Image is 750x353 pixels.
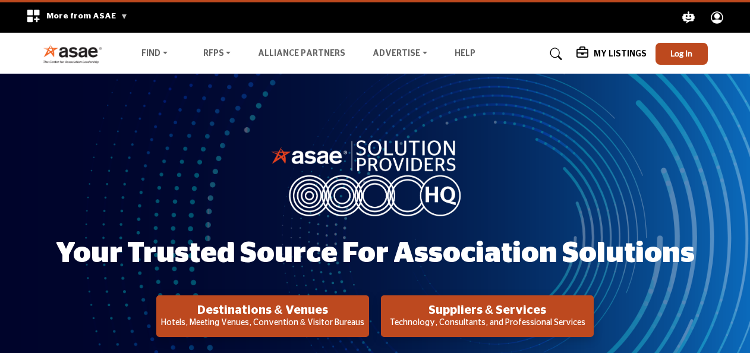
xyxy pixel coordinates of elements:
[56,235,695,272] h1: Your Trusted Source for Association Solutions
[381,295,594,337] button: Suppliers & Services Technology, Consultants, and Professional Services
[385,317,590,329] p: Technology, Consultants, and Professional Services
[46,12,128,20] span: More from ASAE
[538,45,570,64] a: Search
[160,303,365,317] h2: Destinations & Venues
[18,2,135,33] div: More from ASAE
[133,46,176,62] a: Find
[455,49,475,58] a: Help
[156,295,369,337] button: Destinations & Venues Hotels, Meeting Venues, Convention & Visitor Bureaus
[195,46,240,62] a: RFPs
[385,303,590,317] h2: Suppliers & Services
[258,49,345,58] a: Alliance Partners
[670,48,692,58] span: Log In
[656,43,708,65] button: Log In
[364,46,436,62] a: Advertise
[594,49,647,59] h5: My Listings
[271,137,479,216] img: image
[576,47,647,61] div: My Listings
[43,44,109,64] img: Site Logo
[160,317,365,329] p: Hotels, Meeting Venues, Convention & Visitor Bureaus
